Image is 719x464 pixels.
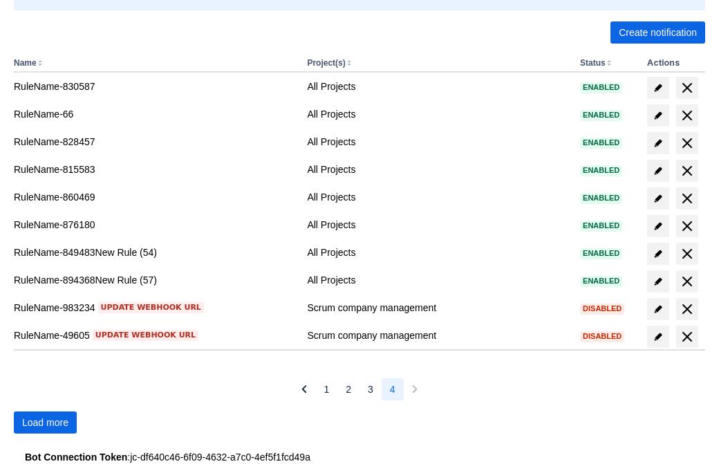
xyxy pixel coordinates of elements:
[25,452,127,463] strong: Bot Connection Token
[653,165,664,176] span: edit
[653,221,664,232] span: edit
[307,218,569,232] div: All Projects
[390,378,395,400] span: 4
[368,378,373,400] span: 3
[14,80,296,93] div: RuleName-830587
[679,218,695,234] span: delete
[346,378,351,400] span: 2
[337,378,359,400] button: Page 2
[642,55,705,73] th: Actions
[580,250,622,257] span: Enabled
[679,328,695,345] span: delete
[14,273,296,287] div: RuleName-894368New Rule (57)
[580,139,622,147] span: Enabled
[580,277,622,285] span: Enabled
[653,304,664,315] span: edit
[679,245,695,262] span: delete
[679,80,695,96] span: delete
[580,333,624,340] span: Disabled
[307,107,569,121] div: All Projects
[14,135,296,149] div: RuleName-828457
[14,218,296,232] div: RuleName-876180
[653,110,664,121] span: edit
[307,301,569,315] div: Scrum company management
[359,378,382,400] button: Page 3
[307,273,569,287] div: All Projects
[404,378,426,400] button: Next
[619,21,697,44] span: Create notification
[679,163,695,179] span: delete
[25,450,694,464] div: : jc-df640c46-6f09-4632-a7c0-4ef5f1fcd49a
[307,80,569,93] div: All Projects
[382,378,404,400] button: Page 4
[14,411,77,434] button: Load more
[679,190,695,207] span: delete
[653,331,664,342] span: edit
[315,378,337,400] button: Page 1
[22,411,68,434] span: Load more
[653,248,664,259] span: edit
[307,190,569,204] div: All Projects
[307,245,569,259] div: All Projects
[679,135,695,151] span: delete
[580,84,622,91] span: Enabled
[580,58,606,68] button: Status
[679,107,695,124] span: delete
[653,193,664,204] span: edit
[653,82,664,93] span: edit
[653,276,664,287] span: edit
[580,111,622,119] span: Enabled
[95,330,196,341] span: Update webhook URL
[14,328,296,342] div: RuleName-49605
[580,194,622,202] span: Enabled
[580,305,624,313] span: Disabled
[307,328,569,342] div: Scrum company management
[14,301,296,315] div: RuleName-983234
[101,302,201,313] span: Update webhook URL
[14,190,296,204] div: RuleName-860469
[610,21,705,44] button: Create notification
[324,378,329,400] span: 1
[293,378,315,400] button: Previous
[679,301,695,317] span: delete
[14,163,296,176] div: RuleName-815583
[14,107,296,121] div: RuleName-66
[307,135,569,149] div: All Projects
[580,222,622,230] span: Enabled
[679,273,695,290] span: delete
[14,58,37,68] button: Name
[14,245,296,259] div: RuleName-849483New Rule (54)
[307,163,569,176] div: All Projects
[307,58,345,68] button: Project(s)
[653,138,664,149] span: edit
[580,167,622,174] span: Enabled
[293,378,425,400] nav: Pagination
